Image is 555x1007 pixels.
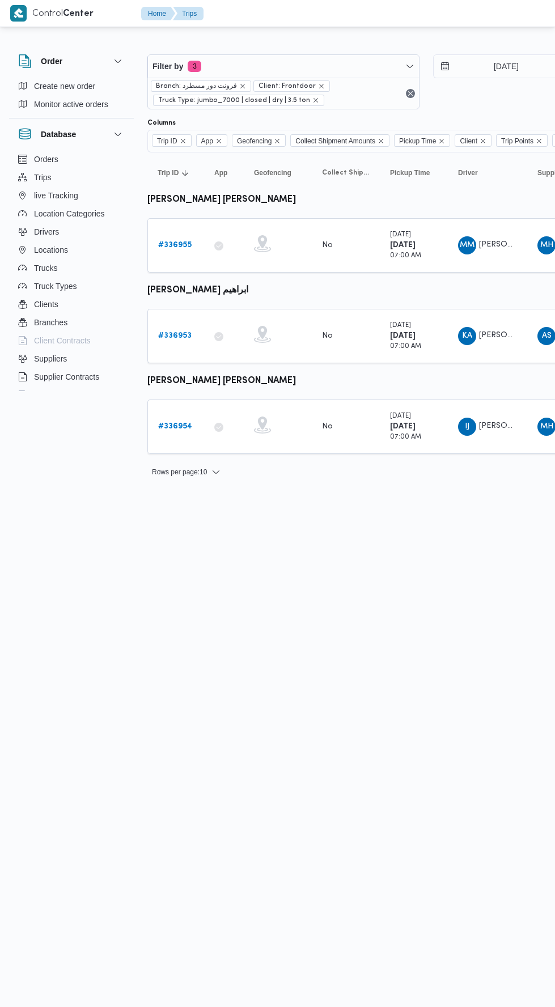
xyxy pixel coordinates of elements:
span: MH [540,236,553,254]
small: 07:00 AM [390,434,421,440]
span: Collect Shipment Amounts [322,168,370,177]
small: 07:00 AM [390,343,421,350]
div: Ibrahem Jabril Muhammad Ahmad Jmuaah [458,418,476,436]
b: # 336954 [158,423,192,430]
small: [DATE] [390,232,411,238]
button: Trip IDSorted in descending order [153,164,198,182]
span: Branch: فرونت دور مسطرد [151,80,251,92]
span: Location Categories [34,207,105,220]
button: Trucks [14,259,129,277]
small: 07:00 AM [390,253,421,259]
img: X8yXhbKr1z7QwAAAABJRU5ErkJggg== [10,5,27,22]
span: Driver [458,168,478,177]
svg: Sorted in descending order [181,168,190,177]
small: [DATE] [390,413,411,419]
span: Collect Shipment Amounts [290,134,389,147]
span: Locations [34,243,68,257]
b: [DATE] [390,423,416,430]
b: [PERSON_NAME] [PERSON_NAME] [147,196,296,204]
button: Remove [404,87,417,100]
span: Collect Shipment Amounts [295,135,375,147]
button: Filter by3 active filters [148,55,419,78]
span: Branches [34,316,67,329]
span: Geofencing [232,134,286,147]
button: Remove App from selection in this group [215,138,222,145]
span: Truck Types [34,279,77,293]
button: Supplier Contracts [14,368,129,386]
button: Client Contracts [14,332,129,350]
b: [PERSON_NAME] ابراهيم [147,286,248,295]
label: Columns [147,118,176,128]
b: # 336953 [158,332,192,339]
button: Pickup Time [385,164,442,182]
a: #336953 [158,329,192,343]
h3: Order [41,54,62,68]
button: Remove Geofencing from selection in this group [274,138,281,145]
div: Database [9,150,134,396]
span: IJ [465,418,469,436]
span: Branch: فرونت دور مسطرد [156,81,237,91]
div: No [322,331,333,341]
span: 3 active filters [188,61,201,72]
button: Truck Types [14,277,129,295]
span: Clients [34,298,58,311]
span: Trip ID [152,134,192,147]
span: Supplier Contracts [34,370,99,384]
button: Order [18,54,125,68]
button: Driver [454,164,522,182]
button: Trips [173,7,204,20]
button: Suppliers [14,350,129,368]
span: App [196,134,227,147]
span: Suppliers [34,352,67,366]
span: Trip ID; Sorted in descending order [158,168,179,177]
a: #336954 [158,420,192,434]
button: Monitor active orders [14,95,129,113]
button: Drivers [14,223,129,241]
span: Trip Points [496,134,548,147]
span: MH [540,418,553,436]
small: [DATE] [390,322,411,329]
span: Monitor active orders [34,97,108,111]
button: Remove Trip Points from selection in this group [536,138,543,145]
button: remove selected entity [239,83,246,90]
span: AS [542,327,552,345]
button: Devices [14,386,129,404]
b: [PERSON_NAME] [PERSON_NAME] [147,377,296,385]
b: Center [63,10,94,18]
span: Trip ID [157,135,177,147]
div: Kariam Ahmad Ala Ibrahem [458,327,476,345]
span: Orders [34,152,58,166]
span: Devices [34,388,62,402]
button: Remove Collect Shipment Amounts from selection in this group [378,138,384,145]
button: Location Categories [14,205,129,223]
button: remove selected entity [312,97,319,104]
span: Trips [34,171,52,184]
span: Truck Type: jumbo_7000 | closed | dry | 3.5 ton [153,95,324,106]
span: Pickup Time [394,134,450,147]
button: App [210,164,238,182]
b: # 336955 [158,241,192,249]
button: Trips [14,168,129,186]
span: App [214,168,227,177]
button: Orders [14,150,129,168]
a: #336955 [158,239,192,252]
button: Branches [14,313,129,332]
button: Remove Client from selection in this group [480,138,486,145]
span: Rows per page : 10 [152,465,207,479]
button: Clients [14,295,129,313]
b: [DATE] [390,241,416,249]
span: Pickup Time [399,135,436,147]
span: Client [455,134,492,147]
span: live Tracking [34,189,78,202]
h3: Database [41,128,76,141]
button: remove selected entity [318,83,325,90]
span: Trucks [34,261,57,275]
span: Trip Points [501,135,533,147]
span: Geofencing [237,135,272,147]
span: Geofencing [254,168,291,177]
button: live Tracking [14,186,129,205]
div: No [322,422,333,432]
span: Pickup Time [390,168,430,177]
div: Order [9,77,134,118]
button: Geofencing [249,164,306,182]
